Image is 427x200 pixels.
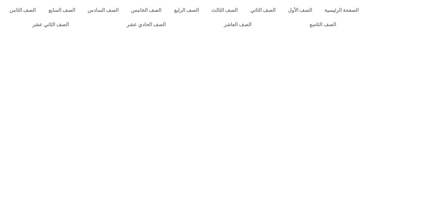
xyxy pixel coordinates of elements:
a: الصف الثامن [3,3,42,17]
a: الصف الحادي عشر [98,17,195,32]
a: الصف الثالث [205,3,244,17]
a: الصف الرابع [168,3,205,17]
a: الصفحة الرئيسية [318,3,365,17]
a: الصف الثاني [244,3,281,17]
a: الصف السابع [42,3,81,17]
a: الصف العاشر [195,17,280,32]
a: الصف السادس [81,3,125,17]
a: الصف الخامس [125,3,168,17]
a: الصف الثاني عشر [3,17,98,32]
a: الصف الأول [282,3,318,17]
a: الصف التاسع [280,17,365,32]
